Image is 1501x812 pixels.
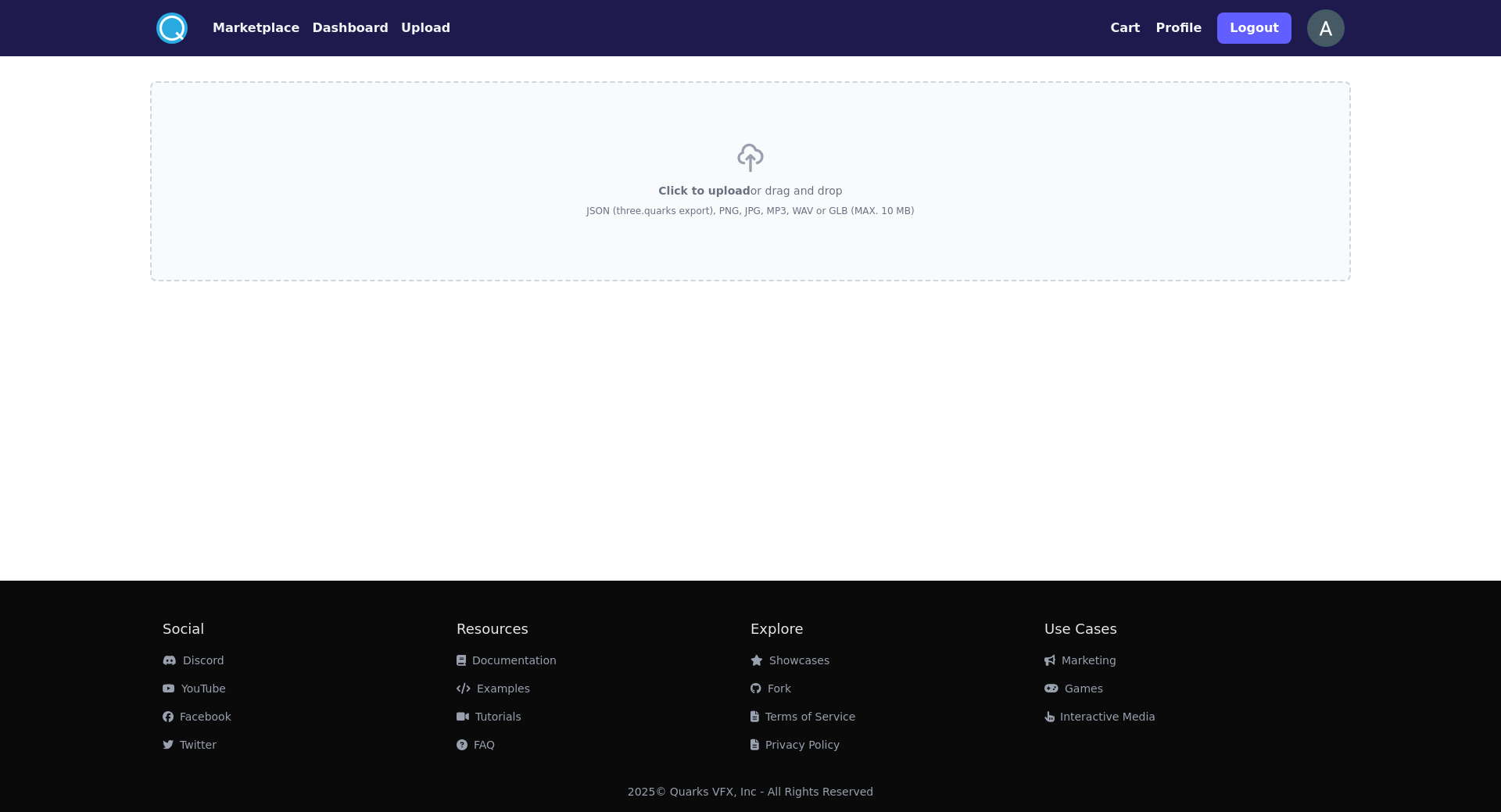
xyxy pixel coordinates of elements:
[1156,19,1202,38] button: Profile
[586,205,914,217] p: JSON (three.quarks export), PNG, JPG, MP3, WAV or GLB (MAX. 10 MB)
[1217,6,1291,50] a: Logout
[457,654,557,667] a: Documentation
[628,784,874,799] div: 2025 © Quarks VFX, Inc - All Rights Reserved
[163,682,226,695] a: YouTube
[163,739,217,751] a: Twitter
[1307,9,1345,47] img: profile
[457,618,750,640] h2: Resources
[163,654,224,667] a: Discord
[750,710,855,723] a: Terms of Service
[312,19,389,38] button: Dashboard
[1044,654,1116,667] a: Marketing
[750,618,1044,640] h2: Explore
[658,184,750,197] span: Click to upload
[163,710,231,723] a: Facebook
[401,19,450,38] button: Upload
[188,19,299,38] a: Marketplace
[457,739,495,751] a: FAQ
[1044,618,1338,640] h2: Use Cases
[1110,19,1140,38] button: Cart
[658,183,842,199] p: or drag and drop
[750,654,829,667] a: Showcases
[1044,710,1155,723] a: Interactive Media
[389,19,450,38] a: Upload
[1217,13,1291,44] button: Logout
[457,710,521,723] a: Tutorials
[1044,682,1103,695] a: Games
[163,618,457,640] h2: Social
[750,739,840,751] a: Privacy Policy
[213,19,299,38] button: Marketplace
[457,682,530,695] a: Examples
[750,682,791,695] a: Fork
[299,19,389,38] a: Dashboard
